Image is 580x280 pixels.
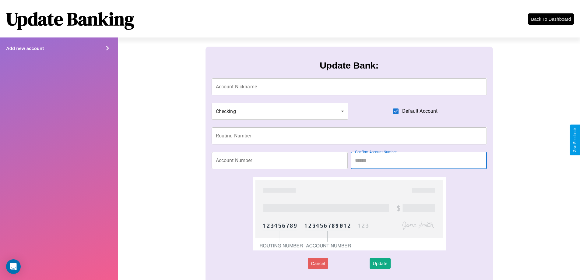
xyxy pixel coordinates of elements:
[6,46,44,51] h4: Add new account
[573,128,577,152] div: Give Feedback
[6,259,21,274] div: Open Intercom Messenger
[253,177,445,250] img: check
[308,258,328,269] button: Cancel
[212,103,349,120] div: Checking
[528,13,574,25] button: Back To Dashboard
[320,60,378,71] h3: Update Bank:
[6,6,134,31] h1: Update Banking
[355,149,397,154] label: Confirm Account Number
[370,258,390,269] button: Update
[402,108,438,115] span: Default Account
